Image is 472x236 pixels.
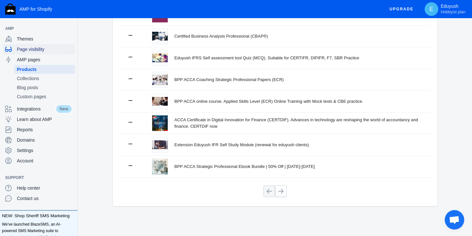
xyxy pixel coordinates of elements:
span: E [428,6,435,12]
a: Contact us [3,193,75,204]
span: Themes [17,36,72,42]
div: BPP ACCA Strategic Professional Ebook Bundle | 50% Off | [DATE]-[DATE] [175,163,423,170]
span: Help center [17,185,72,191]
a: Page visibility [3,44,75,54]
span: AMP for Shopify [19,6,52,12]
span: New [55,104,72,113]
button: Upgrade [384,3,419,15]
img: extension-eduyush-ifr-self-study-module-renewal-for-eduyush-clients-412311.jpg [152,140,168,149]
a: Products [14,65,75,74]
div: BPP ACCA online course. Applied Skills Level (ECR) Online Training with Mock tests & CBE practice. [175,98,423,105]
span: Reports [17,126,72,133]
a: Learn about AMP [3,114,75,124]
img: acca-bpp-ebooks-strategic-professional-exams-sep23-june-24-exams-889154.jpg [152,159,168,174]
img: Shop Sheriff Logo [5,4,16,15]
span: Integrations [17,106,55,112]
a: IntegrationsNew [3,104,75,114]
a: Custom pages [14,92,75,101]
img: acca-coaching-bpp-strategic-professional-papers-ecr-online-training-with-mock-tests-cbe-practice-... [152,75,168,85]
span: AMP pages [17,56,72,63]
span: Upgrade [390,3,414,15]
span: Support [5,174,66,181]
span: Collections [17,75,72,82]
div: Certified Business Analysis Professional (CBAP®) [175,33,423,40]
span: Hobbyist plan [441,9,466,15]
a: Settings [3,145,75,156]
span: Account [17,158,72,164]
img: acca-certificate-in-digital-innovation-for-finance-certdif-advances-in-technology-are-reshaping-t... [152,115,168,131]
a: Themes [3,34,75,44]
button: Add a sales channel [66,176,76,179]
span: Page visibility [17,46,72,53]
div: Eduyush IFRS Self assessment tool Quiz (MCQ). Suitable for CERTIFR, DIPIFR, F7, SBR Practice [175,55,423,61]
div: Extension Eduyush IFR Self Study Module (renewal for eduyush clients) [175,142,423,148]
span: Contact us [17,195,72,202]
a: Blog posts [14,83,75,92]
div: ACCA Certificate in Digital Innovation for Finance (CERTDIF). Advances in technology are reshapin... [175,117,423,129]
img: eduyush-ifrs-self-assessment-tool-quiz-mcq-suitable-for-certifr-dipifr-f7-sbr-practice-822468.jpg [152,53,168,62]
a: AMP pages [3,54,75,65]
img: acca-bpp-applied-skills-level-ecr-online-training-with-mock-tests-cbe-practice-dec20-614788.jpg [152,97,168,106]
a: Collections [14,74,75,83]
img: certified-business-analysis-professional-cbap-121704.jpg [152,32,168,41]
button: Add a sales channel [66,27,76,30]
p: Eduyush [441,4,466,15]
span: AMP [5,25,66,32]
span: Custom pages [17,93,72,100]
div: Open chat [445,210,464,230]
a: Reports [3,124,75,135]
span: Settings [17,147,72,154]
a: Account [3,156,75,166]
div: BPP ACCA Coaching Strategic Professional Papers (ECR) [175,77,423,83]
span: Blog posts [17,84,72,91]
span: Products [17,66,72,73]
span: Learn about AMP [17,116,72,123]
span: Domains [17,137,72,143]
a: Domains [3,135,75,145]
